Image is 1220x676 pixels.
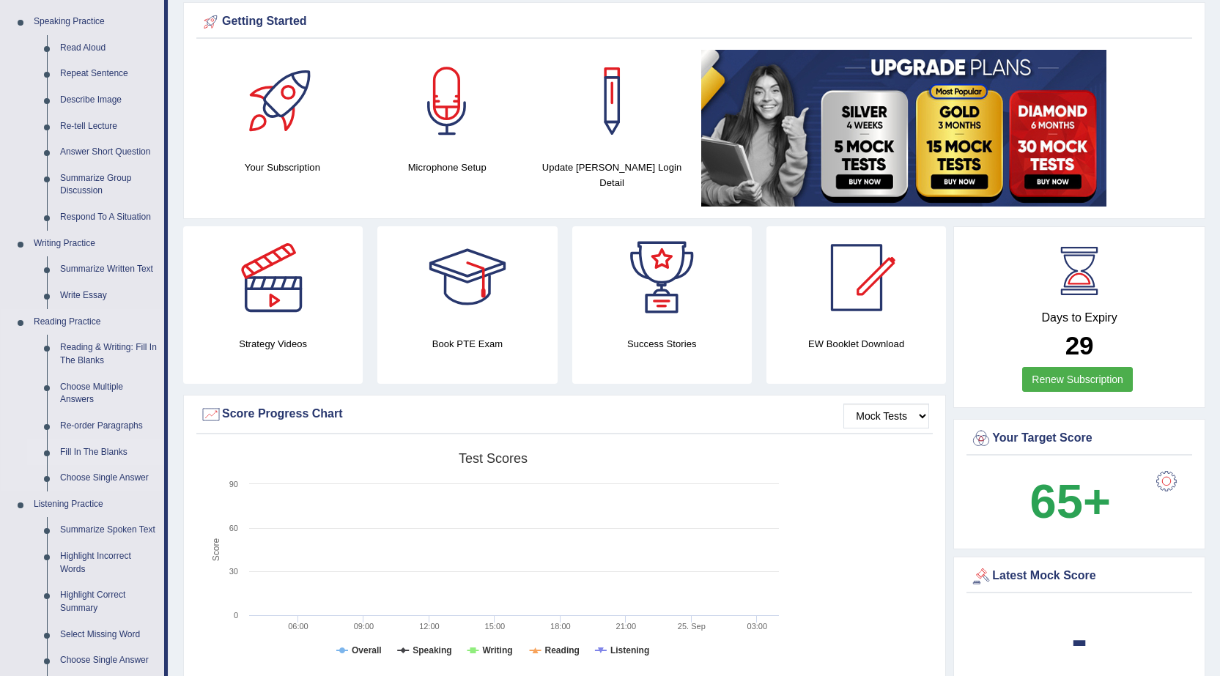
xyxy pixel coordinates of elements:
a: Reading & Writing: Fill In The Blanks [53,335,164,374]
text: 60 [229,524,238,532]
a: Repeat Sentence [53,61,164,87]
a: Speaking Practice [27,9,164,35]
tspan: Speaking [413,645,451,655]
a: Re-order Paragraphs [53,413,164,439]
a: Choose Single Answer [53,465,164,491]
a: Select Missing Word [53,622,164,648]
tspan: 25. Sep [678,622,706,631]
img: small5.jpg [701,50,1106,207]
a: Re-tell Lecture [53,114,164,140]
h4: Days to Expiry [970,311,1188,324]
a: Fill In The Blanks [53,439,164,466]
a: Writing Practice [27,231,164,257]
h4: EW Booklet Download [766,336,946,352]
b: 65+ [1030,475,1111,528]
tspan: Test scores [459,451,528,466]
text: 06:00 [288,622,308,631]
a: Write Essay [53,283,164,309]
h4: Update [PERSON_NAME] Login Detail [537,160,687,190]
a: Reading Practice [27,309,164,335]
tspan: Reading [545,645,580,655]
text: 21:00 [616,622,637,631]
a: Summarize Spoken Text [53,517,164,543]
a: Respond To A Situation [53,204,164,231]
h4: Success Stories [572,336,752,352]
div: Your Target Score [970,428,1188,450]
a: Highlight Correct Summary [53,582,164,621]
tspan: Writing [482,645,512,655]
a: Summarize Group Discussion [53,166,164,204]
tspan: Overall [352,645,382,655]
text: 12:00 [419,622,440,631]
a: Choose Single Answer [53,647,164,674]
tspan: Score [211,538,221,562]
h4: Your Subscription [207,160,358,175]
a: Answer Short Question [53,139,164,166]
a: Read Aloud [53,35,164,62]
text: 0 [234,611,238,620]
a: Renew Subscription [1022,367,1133,392]
h4: Strategy Videos [183,336,363,352]
a: Describe Image [53,87,164,114]
a: Listening Practice [27,491,164,518]
a: Choose Multiple Answers [53,374,164,413]
text: 90 [229,480,238,489]
div: Getting Started [200,11,1188,33]
text: 03:00 [747,622,768,631]
div: Latest Mock Score [970,565,1188,587]
h4: Microphone Setup [372,160,522,175]
b: - [1071,612,1087,666]
text: 09:00 [354,622,374,631]
div: Score Progress Chart [200,404,929,426]
text: 15:00 [485,622,506,631]
tspan: Listening [610,645,649,655]
h4: Book PTE Exam [377,336,557,352]
text: 18:00 [550,622,571,631]
text: 30 [229,567,238,576]
a: Summarize Written Text [53,256,164,283]
b: 29 [1065,331,1094,360]
a: Highlight Incorrect Words [53,543,164,582]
